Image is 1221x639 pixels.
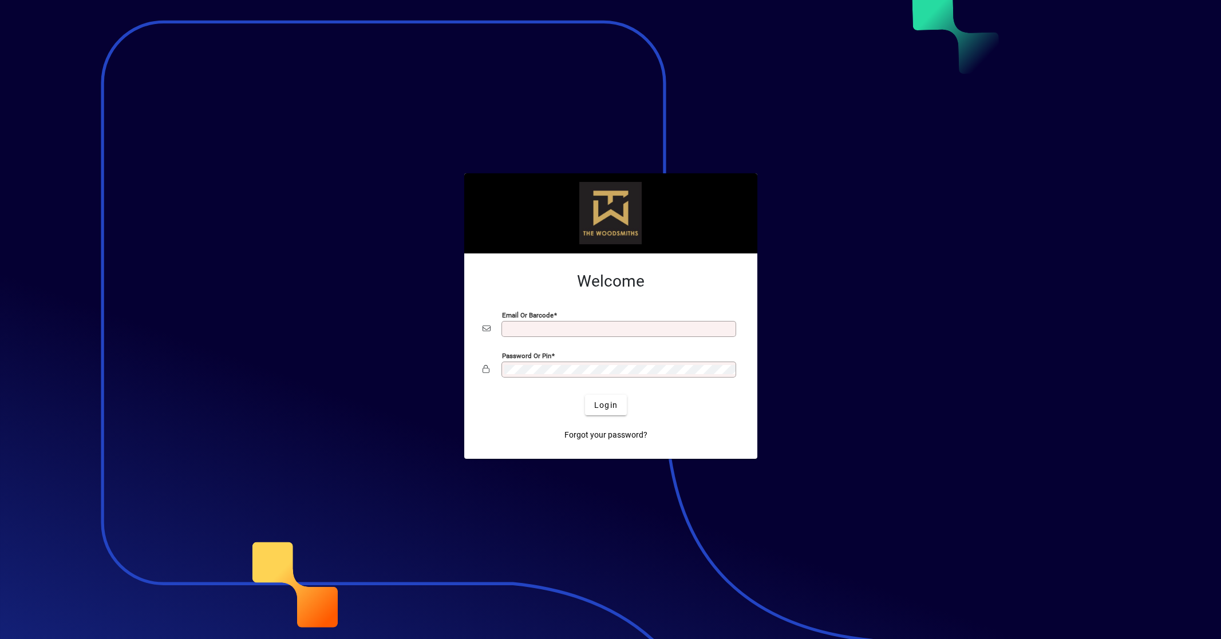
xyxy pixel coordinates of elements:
h2: Welcome [483,272,739,291]
button: Login [585,395,627,415]
mat-label: Email or Barcode [502,311,554,319]
a: Forgot your password? [560,424,652,445]
mat-label: Password or Pin [502,352,551,360]
span: Login [594,399,618,411]
span: Forgot your password? [564,429,647,441]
